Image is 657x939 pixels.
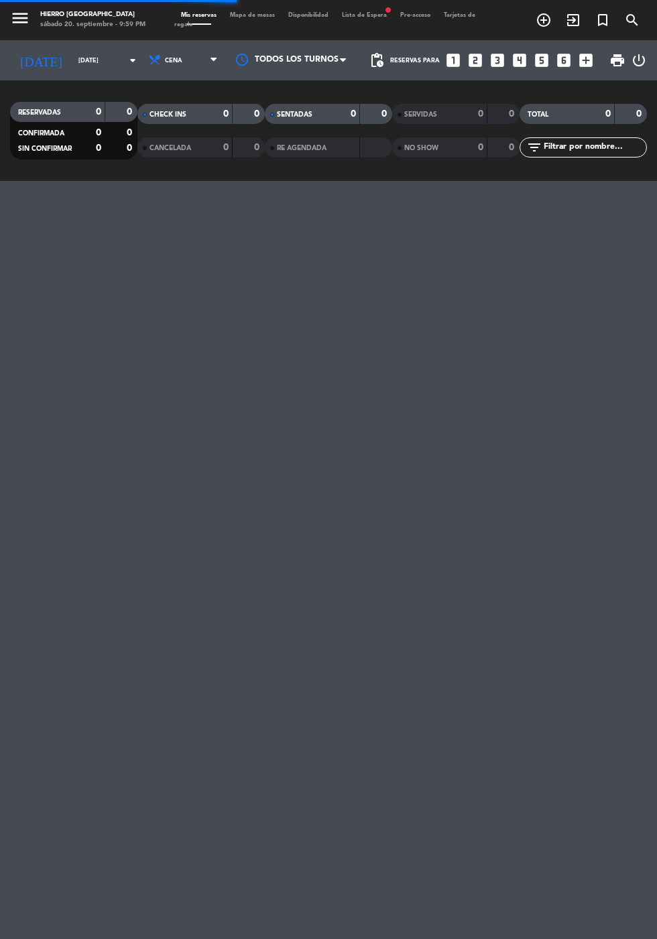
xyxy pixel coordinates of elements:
strong: 0 [223,109,229,119]
strong: 0 [351,109,356,119]
span: CHECK INS [150,111,186,118]
strong: 0 [605,109,611,119]
span: TOTAL [528,111,548,118]
strong: 0 [254,143,262,152]
span: CONFIRMADA [18,130,64,137]
span: SIN CONFIRMAR [18,145,72,152]
i: looks_one [444,52,462,69]
strong: 0 [254,109,262,119]
span: RE AGENDADA [277,145,326,151]
i: power_settings_new [631,52,647,68]
i: search [624,12,640,28]
i: add_circle_outline [536,12,552,28]
strong: 0 [478,143,483,152]
i: menu [10,8,30,28]
i: [DATE] [10,47,72,74]
strong: 0 [127,128,135,137]
div: sábado 20. septiembre - 9:59 PM [40,20,145,30]
strong: 0 [478,109,483,119]
i: looks_4 [511,52,528,69]
strong: 0 [636,109,644,119]
span: Disponibilidad [282,12,335,18]
span: Cena [165,57,182,64]
strong: 0 [509,143,517,152]
span: CANCELADA [150,145,191,151]
strong: 0 [96,107,101,117]
span: Mapa de mesas [223,12,282,18]
span: SERVIDAS [404,111,437,118]
span: Reservas para [390,57,440,64]
i: arrow_drop_down [125,52,141,68]
i: exit_to_app [565,12,581,28]
i: add_box [577,52,595,69]
i: looks_two [467,52,484,69]
strong: 0 [127,107,135,117]
span: print [609,52,625,68]
span: pending_actions [369,52,385,68]
i: filter_list [526,139,542,155]
div: Hierro [GEOGRAPHIC_DATA] [40,10,145,20]
span: RESERVADAS [18,109,61,116]
strong: 0 [127,143,135,153]
i: turned_in_not [595,12,611,28]
span: fiber_manual_record [384,6,392,14]
span: SENTADAS [277,111,312,118]
strong: 0 [223,143,229,152]
span: Pre-acceso [394,12,437,18]
strong: 0 [381,109,390,119]
strong: 0 [96,143,101,153]
span: Lista de Espera [335,12,394,18]
i: looks_3 [489,52,506,69]
i: looks_6 [555,52,573,69]
button: menu [10,8,30,32]
div: LOG OUT [631,40,647,80]
strong: 0 [509,109,517,119]
input: Filtrar por nombre... [542,140,646,155]
strong: 0 [96,128,101,137]
i: looks_5 [533,52,550,69]
span: Mis reservas [174,12,223,18]
span: NO SHOW [404,145,438,151]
